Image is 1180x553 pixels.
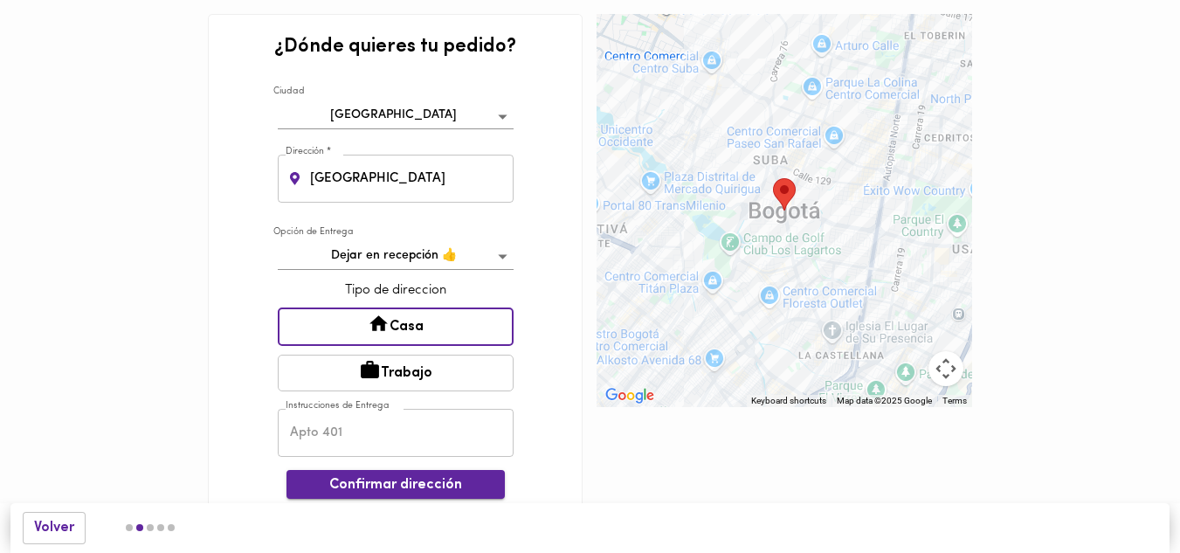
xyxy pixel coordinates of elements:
[286,470,505,499] button: Confirmar dirección
[273,225,354,238] label: Opción de Entrega
[278,355,514,391] button: Trabajo
[942,396,967,405] a: Terms
[273,86,304,99] label: Ciudad
[928,351,963,386] button: Map camera controls
[300,477,491,494] span: Confirmar dirección
[274,37,516,58] h2: ¿Dónde quieres tu pedido?
[23,512,86,544] button: Volver
[751,395,826,407] button: Keyboard shortcuts
[278,409,514,457] input: Apto 401
[278,102,514,129] div: [GEOGRAPHIC_DATA]
[34,520,74,536] span: Volver
[837,396,932,405] span: Map data ©2025 Google
[278,281,514,300] p: Tipo de direccion
[601,384,659,407] img: Google
[278,243,514,270] div: Dejar en recepción 👍
[278,308,514,346] button: Casa
[1079,452,1163,536] iframe: Messagebird Livechat Widget
[766,171,803,218] div: Tu dirección
[307,155,514,203] input: Calle 92 # 16-11
[601,384,659,407] a: Open this area in Google Maps (opens a new window)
